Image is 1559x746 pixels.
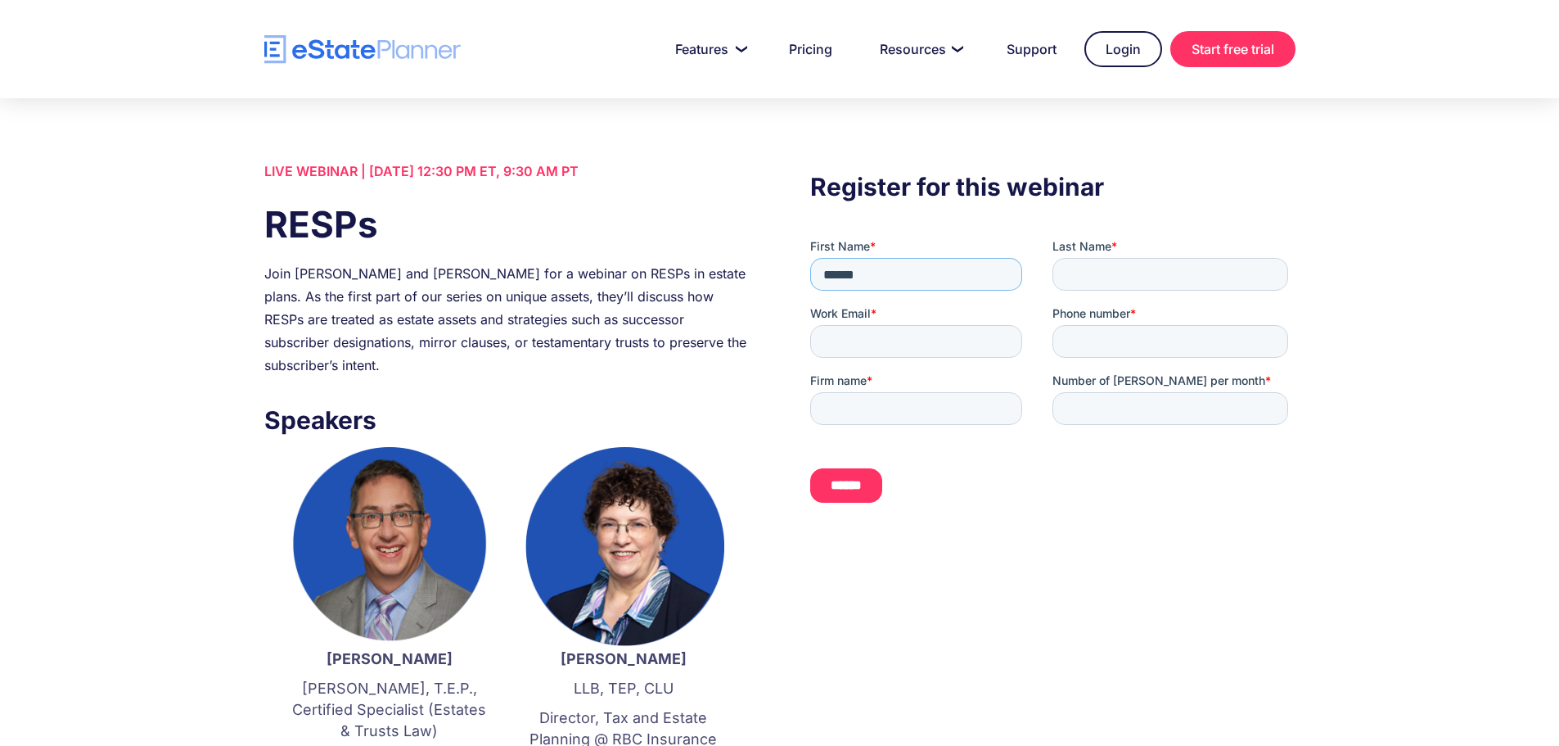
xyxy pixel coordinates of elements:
[810,238,1295,531] iframe: To enrich screen reader interactions, please activate Accessibility in Grammarly extension settings
[1084,31,1162,67] a: Login
[656,33,761,66] a: Features
[264,160,749,183] div: LIVE WEBINAR | [DATE] 12:30 PM ET, 9:30 AM PT
[264,262,749,377] div: Join [PERSON_NAME] and [PERSON_NAME] for a webinar on RESPs in estate plans. As the first part of...
[289,678,490,742] p: [PERSON_NAME], T.E.P., Certified Specialist (Estates & Trusts Law)
[264,199,749,250] h1: RESPs
[264,35,461,64] a: home
[987,33,1076,66] a: Support
[264,401,749,439] h3: Speakers
[810,168,1295,206] h3: Register for this webinar
[523,678,724,699] p: LLB, TEP, CLU
[860,33,979,66] a: Resources
[327,650,453,667] strong: [PERSON_NAME]
[561,650,687,667] strong: [PERSON_NAME]
[1170,31,1295,67] a: Start free trial
[769,33,852,66] a: Pricing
